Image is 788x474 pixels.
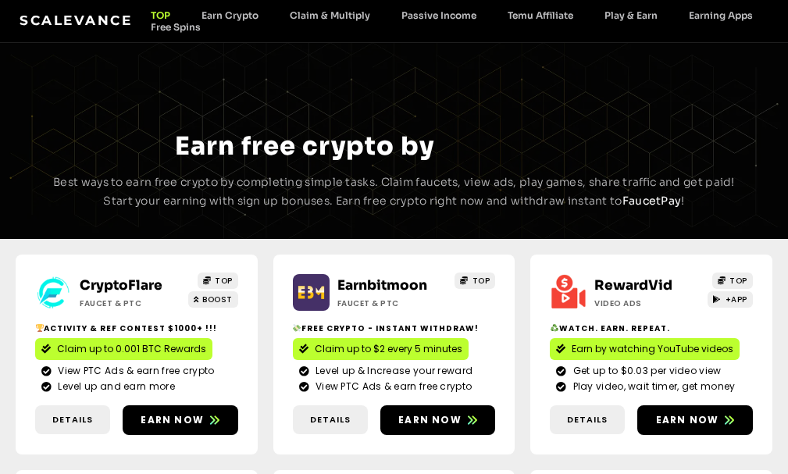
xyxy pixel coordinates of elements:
a: Temu Affiliate [492,9,589,21]
h2: Free crypto - Instant withdraw! [293,323,496,334]
a: Scalevance [20,12,132,28]
a: RewardVid [594,277,672,294]
span: BOOST [202,294,233,305]
span: Details [310,413,351,426]
a: Details [293,405,368,434]
nav: Menu [135,9,768,33]
span: Get up to $0.03 per video view [569,364,722,378]
a: BOOST [188,291,238,308]
a: Claim up to 0.001 BTC Rewards [35,338,212,360]
h2: Faucet & PTC [337,298,441,309]
span: Earn now [141,413,204,427]
span: Earn free crypto by [175,130,434,162]
span: Earn now [398,413,462,427]
a: Play & Earn [589,9,673,21]
span: Details [52,413,93,426]
span: Claim up to 0.001 BTC Rewards [57,342,206,356]
span: Level up and earn more [54,380,175,394]
a: Passive Income [386,9,492,21]
a: TOP [135,9,186,21]
span: TOP [215,275,233,287]
a: Earnbitmoon [337,277,427,294]
a: Claim up to $2 every 5 minutes [293,338,469,360]
a: Claim & Multiply [274,9,386,21]
a: Earn now [637,405,753,435]
a: +APP [708,291,753,308]
span: View PTC Ads & earn free crypto [312,380,472,394]
a: Earn by watching YouTube videos [550,338,740,360]
p: Best ways to earn free crypto by completing simple tasks. Claim faucets, view ads, play games, sh... [39,173,749,211]
span: Level up & Increase your reward [312,364,472,378]
h2: Watch. Earn. Repeat. [550,323,753,334]
a: TOP [198,273,238,289]
img: 🏆 [36,324,44,332]
span: TOP [729,275,747,287]
a: TOP [712,273,753,289]
span: Play video, wait timer, get money [569,380,736,394]
a: TOP [455,273,495,289]
span: Claim up to $2 every 5 minutes [315,342,462,356]
span: Details [567,413,608,426]
a: CryptoFlare [80,277,162,294]
span: +APP [726,294,747,305]
h2: Faucet & PTC [80,298,184,309]
span: View PTC Ads & earn free crypto [54,364,214,378]
span: Earn now [656,413,719,427]
h2: Activity & ref contest $1000+ !!! [35,323,238,334]
a: Details [550,405,625,434]
h2: Video ads [594,298,698,309]
a: Earn now [123,405,238,435]
img: 💸 [293,324,301,332]
span: TOP [472,275,490,287]
a: FaucetPay [622,194,682,208]
a: Free Spins [135,21,216,33]
span: Earn by watching YouTube videos [572,342,733,356]
img: ♻️ [551,324,558,332]
a: Details [35,405,110,434]
a: Earn Crypto [186,9,274,21]
a: Earning Apps [673,9,768,21]
a: Earn now [380,405,496,435]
